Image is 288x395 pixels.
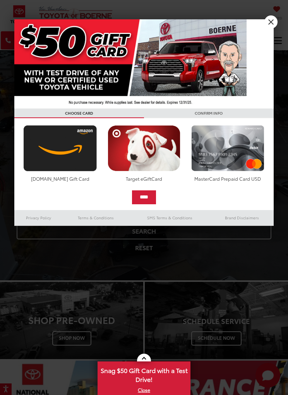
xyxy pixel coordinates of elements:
div: [DOMAIN_NAME] Gift Card [21,175,99,182]
img: mastercard.png [189,125,267,171]
a: Brand Disclaimers [211,213,274,222]
span: Snag $50 Gift Card with a Test Drive! [98,362,190,386]
div: Target eGiftCard [105,175,183,182]
h3: CONFIRM INFO [144,108,274,118]
div: MasterCard Prepaid Card USD [189,175,267,182]
a: Privacy Policy [14,213,63,222]
img: targetcard.png [105,125,183,171]
h3: CHOOSE CARD [14,108,144,118]
img: 42635_top_851395.jpg [14,19,247,108]
a: SMS Terms & Conditions [129,213,211,222]
img: amazoncard.png [21,125,99,171]
a: Terms & Conditions [63,213,129,222]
